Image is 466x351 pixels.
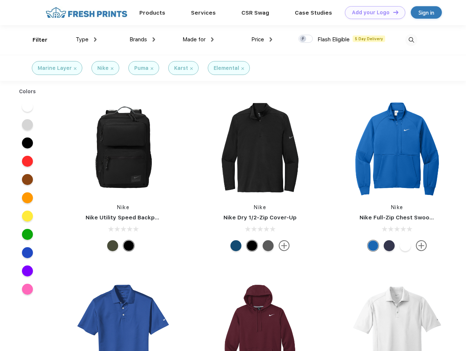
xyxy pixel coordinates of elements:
[94,37,97,42] img: dropdown.png
[418,8,434,17] div: Sign in
[254,204,266,210] a: Nike
[139,10,165,16] a: Products
[400,240,411,251] div: White
[391,204,403,210] a: Nike
[123,240,134,251] div: Black
[76,36,89,43] span: Type
[353,35,385,42] span: 5 Day Delivery
[384,240,395,251] div: Midnight Navy
[174,64,188,72] div: Karst
[405,34,417,46] img: desktop_search.svg
[223,214,297,221] a: Nike Dry 1/2-Zip Cover-Up
[211,37,214,42] img: dropdown.png
[74,67,76,70] img: filter_cancel.svg
[107,240,118,251] div: Cargo Khaki
[183,36,206,43] span: Made for
[352,10,390,16] div: Add your Logo
[241,10,269,16] a: CSR Swag
[129,36,147,43] span: Brands
[151,67,153,70] img: filter_cancel.svg
[111,67,113,70] img: filter_cancel.svg
[393,10,398,14] img: DT
[44,6,129,19] img: fo%20logo%202.webp
[230,240,241,251] div: Gym Blue
[349,99,446,196] img: func=resize&h=266
[38,64,72,72] div: Marine Layer
[279,240,290,251] img: more.svg
[411,6,442,19] a: Sign in
[153,37,155,42] img: dropdown.png
[190,67,193,70] img: filter_cancel.svg
[317,36,350,43] span: Flash Eligible
[14,88,42,95] div: Colors
[368,240,379,251] div: Royal
[117,204,129,210] a: Nike
[247,240,258,251] div: Black
[251,36,264,43] span: Price
[75,99,172,196] img: func=resize&h=266
[241,67,244,70] img: filter_cancel.svg
[214,64,239,72] div: Elemental
[416,240,427,251] img: more.svg
[263,240,274,251] div: Black Heather
[211,99,309,196] img: func=resize&h=266
[86,214,165,221] a: Nike Utility Speed Backpack
[191,10,216,16] a: Services
[360,214,457,221] a: Nike Full-Zip Chest Swoosh Jacket
[97,64,109,72] div: Nike
[134,64,149,72] div: Puma
[270,37,272,42] img: dropdown.png
[33,36,48,44] div: Filter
